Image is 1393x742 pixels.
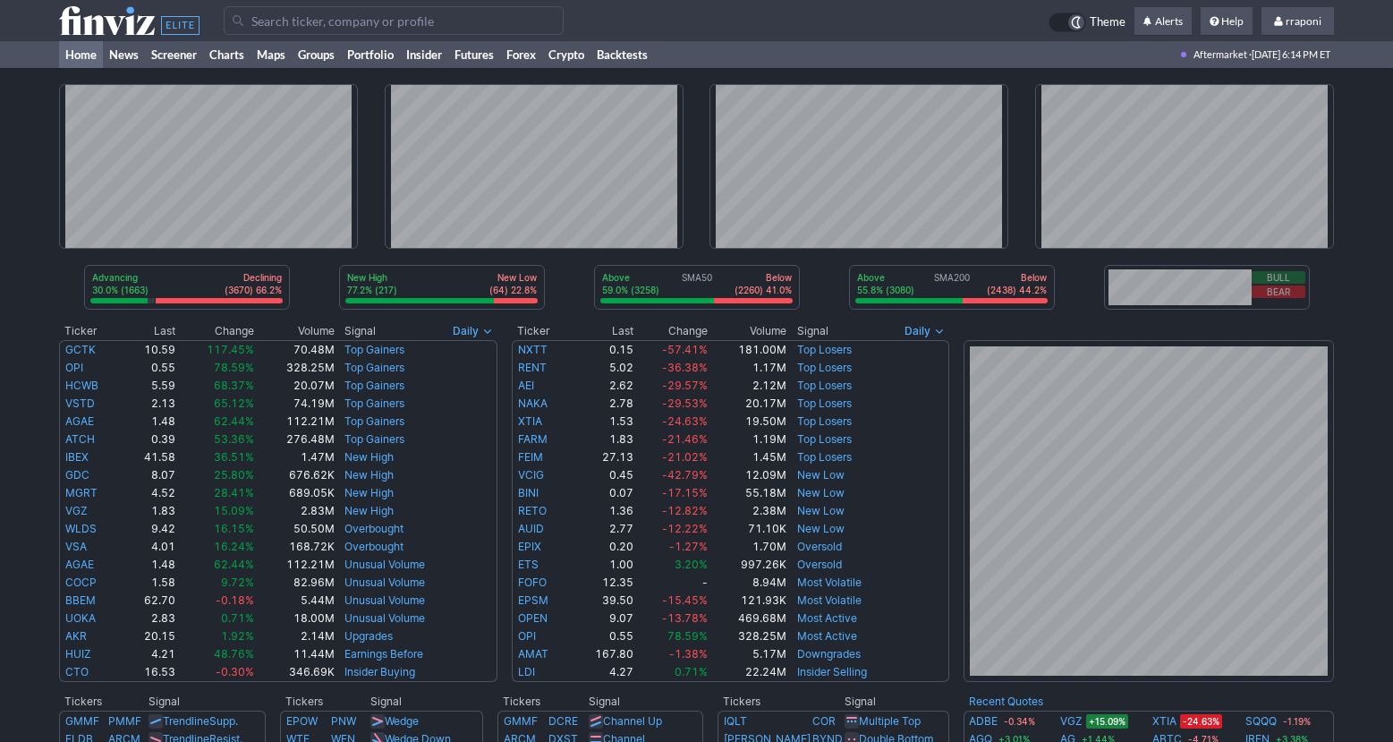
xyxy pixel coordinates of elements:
[221,576,254,589] span: 9.72%
[344,576,425,589] a: Unusual Volume
[65,576,97,589] a: COCP
[65,361,83,374] a: OPI
[518,361,547,374] a: RENT
[448,322,497,340] button: Signals interval
[588,693,703,711] th: Signal
[214,558,254,571] span: 62.44%
[108,714,141,728] a: PMMF
[1286,14,1321,28] span: rraponi
[123,466,176,484] td: 8.07
[724,714,747,728] a: IQLT
[1086,714,1128,729] span: +15.09%
[735,271,792,284] p: Below
[859,714,921,728] a: Multiple Top
[65,558,94,571] a: AGAE
[572,574,635,592] td: 12.35
[448,41,500,68] a: Futures
[662,468,708,482] span: -42.79%
[344,450,394,464] a: New High
[709,377,787,395] td: 2.12M
[662,432,708,446] span: -21.46%
[844,693,949,711] th: Signal
[572,645,635,663] td: 167.80
[797,522,845,535] a: New Low
[709,395,787,413] td: 20.17M
[65,714,99,728] a: GMMF
[518,414,542,428] a: XTIA
[65,593,96,607] a: BBEM
[214,540,254,553] span: 16.24%
[572,359,635,377] td: 5.02
[675,558,708,571] span: 3.20%
[518,450,543,464] a: FEIM
[572,377,635,395] td: 2.62
[292,41,341,68] a: Groups
[92,284,149,296] p: 30.0% (1663)
[797,324,828,338] span: Signal
[225,284,282,296] p: (3670) 66.2%
[123,484,176,502] td: 4.52
[123,627,176,645] td: 20.15
[709,574,787,592] td: 8.94M
[255,395,336,413] td: 74.19M
[662,504,708,517] span: -12.82%
[123,663,176,682] td: 16.53
[214,450,254,464] span: 36.51%
[344,647,423,661] a: Earnings Before
[255,466,336,484] td: 676.62K
[797,432,852,446] a: Top Losers
[255,448,336,466] td: 1.47M
[123,610,176,627] td: 2.83
[255,574,336,592] td: 82.96M
[286,714,318,728] a: EPOW
[1049,13,1125,32] a: Theme
[797,540,842,553] a: Oversold
[255,645,336,663] td: 11.44M
[65,397,95,410] a: VSTD
[489,271,537,284] p: New Low
[1245,712,1277,730] a: SQQQ
[344,361,404,374] a: Top Gainers
[65,414,94,428] a: AGAE
[255,663,336,682] td: 346.69K
[255,538,336,556] td: 168.72K
[203,41,251,68] a: Charts
[344,593,425,607] a: Unusual Volume
[797,647,861,661] a: Downgrades
[59,693,148,711] th: Tickers
[214,379,254,392] span: 68.37%
[662,414,708,428] span: -24.63%
[662,379,708,392] span: -29.57%
[123,502,176,520] td: 1.83
[148,693,266,711] th: Signal
[59,322,123,340] th: Ticker
[65,647,91,661] a: HUIZ
[797,450,852,464] a: Top Losers
[497,693,588,711] th: Tickers
[797,468,845,482] a: New Low
[255,431,336,448] td: 276.48M
[709,538,787,556] td: 1.70M
[214,397,254,410] span: 65.12%
[65,468,89,482] a: GDC
[251,41,292,68] a: Maps
[855,271,1049,298] div: SMA200
[344,504,394,517] a: New High
[65,522,97,535] a: WLDS
[344,558,425,571] a: Unusual Volume
[518,379,534,392] a: AEI
[255,377,336,395] td: 20.07M
[453,322,479,340] span: Daily
[662,611,708,625] span: -13.78%
[65,504,88,517] a: VGZ
[214,486,254,499] span: 28.41%
[572,627,635,645] td: 0.55
[572,340,635,359] td: 0.15
[504,714,538,728] a: GMMF
[255,359,336,377] td: 328.25M
[857,271,914,284] p: Above
[65,379,98,392] a: HCWB
[709,610,787,627] td: 469.68M
[572,592,635,610] td: 39.50
[255,592,336,610] td: 5.44M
